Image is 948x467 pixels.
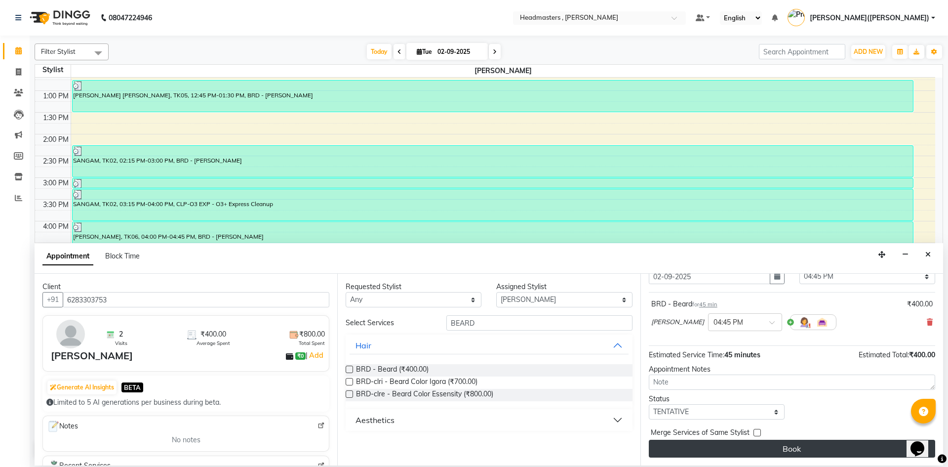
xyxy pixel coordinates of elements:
[105,252,140,260] span: Block Time
[42,248,93,265] span: Appointment
[41,134,71,145] div: 2:00 PM
[810,13,929,23] span: [PERSON_NAME]([PERSON_NAME])
[299,329,325,340] span: ₹800.00
[35,65,71,75] div: Stylist
[816,316,828,328] img: Interior.png
[47,420,78,433] span: Notes
[651,299,717,309] div: BRD - Beard
[367,44,392,59] span: Today
[200,329,226,340] span: ₹400.00
[109,4,152,32] b: 08047224946
[350,411,628,429] button: Aesthetics
[759,44,845,59] input: Search Appointment
[496,282,632,292] div: Assigned Stylist
[119,329,123,340] span: 2
[71,65,936,77] span: [PERSON_NAME]
[355,414,395,426] div: Aesthetics
[651,317,704,327] span: [PERSON_NAME]
[649,350,724,359] span: Estimated Service Time:
[907,299,933,309] div: ₹400.00
[854,48,883,55] span: ADD NEW
[73,146,913,177] div: SANGAM, TK02, 02:15 PM-03:00 PM, BRD - [PERSON_NAME]
[699,301,717,308] span: 45 min
[41,113,71,123] div: 1:30 PM
[41,178,71,188] div: 3:00 PM
[172,435,200,445] span: No notes
[56,320,85,348] img: avatar
[414,48,434,55] span: Tue
[338,318,438,328] div: Select Services
[649,269,770,284] input: yyyy-mm-dd
[121,382,143,392] span: BETA
[299,340,325,347] span: Total Spent
[859,350,909,359] span: Estimated Total:
[798,316,810,328] img: Hairdresser.png
[649,440,935,458] button: Book
[434,44,484,59] input: 2025-09-02
[41,47,76,55] span: Filter Stylist
[649,394,785,404] div: Status
[356,364,429,377] span: BRD - Beard (₹400.00)
[115,340,127,347] span: Visits
[356,377,477,389] span: BRD-clri - Beard Color Igora (₹700.00)
[446,315,632,331] input: Search by service name
[25,4,93,32] img: logo
[73,189,913,220] div: SANGAM, TK02, 03:15 PM-04:00 PM, CLP-O3 EXP - O3+ Express Cleanup
[907,427,938,457] iframe: chat widget
[649,364,935,375] div: Appointment Notes
[41,91,71,101] div: 1:00 PM
[724,350,760,359] span: 45 minutes
[350,337,628,354] button: Hair
[42,282,329,292] div: Client
[788,9,805,26] img: Pramod gupta(shaurya)
[355,340,371,351] div: Hair
[63,292,329,307] input: Search by Name/Mobile/Email/Code
[41,221,71,232] div: 4:00 PM
[47,381,117,394] button: Generate AI Insights
[851,45,885,59] button: ADD NEW
[306,349,325,361] span: |
[41,200,71,210] div: 3:30 PM
[921,247,935,262] button: Close
[692,301,717,308] small: for
[346,282,481,292] div: Requested Stylist
[651,427,750,440] span: Merge Services of Same Stylist
[73,81,913,112] div: [PERSON_NAME] [PERSON_NAME], TK05, 12:45 PM-01:30 PM, BRD - [PERSON_NAME]
[909,350,935,359] span: ₹400.00
[295,352,306,360] span: ₹0
[308,349,325,361] a: Add
[73,222,913,253] div: [PERSON_NAME], TK06, 04:00 PM-04:45 PM, BRD - [PERSON_NAME]
[197,340,230,347] span: Average Spent
[46,397,325,408] div: Limited to 5 AI generations per business during beta.
[356,389,493,401] span: BRD-clre - Beard Color Essensity (₹800.00)
[51,348,133,363] div: [PERSON_NAME]
[41,156,71,167] div: 2:30 PM
[73,178,913,188] div: SANGAM, TK02, 03:00 PM-03:15 PM, O3-MSK-DTAN - D-Tan Pack
[42,292,63,307] button: +91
